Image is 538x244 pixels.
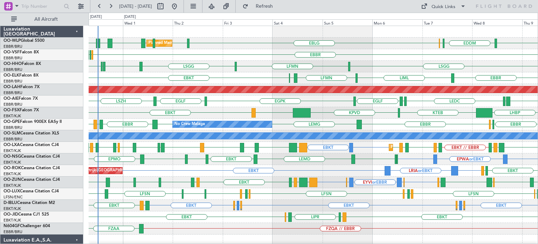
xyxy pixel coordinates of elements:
[4,178,60,182] a: OO-ZUNCessna Citation CJ4
[4,108,20,112] span: OO-FSX
[4,201,55,205] a: D-IBLUCessna Citation M2
[432,4,455,11] div: Quick Links
[4,85,40,89] a: OO-LAHFalcon 7X
[4,55,22,61] a: EBBR/BRU
[391,142,473,153] div: Planned Maint Kortrijk-[GEOGRAPHIC_DATA]
[4,131,59,136] a: OO-SLMCessna Citation XLS
[4,79,22,84] a: EBBR/BRU
[4,166,60,170] a: OO-ROKCessna Citation CJ4
[4,113,21,119] a: EBKT/KJK
[4,102,22,107] a: EBBR/BRU
[4,154,21,159] span: OO-NSG
[472,19,522,26] div: Wed 8
[4,148,21,153] a: EBKT/KJK
[124,14,136,20] div: [DATE]
[4,73,39,78] a: OO-ELKFalcon 8X
[4,218,21,223] a: EBKT/KJK
[273,19,323,26] div: Sat 4
[4,97,38,101] a: OO-AIEFalcon 7X
[4,50,39,54] a: OO-VSFFalcon 8X
[4,160,21,165] a: EBKT/KJK
[119,3,152,9] span: [DATE] - [DATE]
[323,19,373,26] div: Sun 5
[422,19,473,26] div: Tue 7
[4,85,20,89] span: OO-LAH
[4,131,20,136] span: OO-SLM
[4,189,20,193] span: OO-LUX
[4,154,60,159] a: OO-NSGCessna Citation CJ4
[61,165,137,176] div: AOG Maint Kortrijk-[GEOGRAPHIC_DATA]
[4,67,22,72] a: EBBR/BRU
[4,224,50,228] a: N604GFChallenger 604
[8,14,76,25] button: All Aircraft
[250,4,279,9] span: Refresh
[4,108,39,112] a: OO-FSXFalcon 7X
[223,19,273,26] div: Fri 3
[4,201,17,205] span: D-IBLU
[372,19,422,26] div: Mon 6
[4,39,21,43] span: OO-WLP
[4,62,41,66] a: OO-HHOFalcon 8X
[4,229,22,235] a: EBBR/BRU
[4,120,62,124] a: OO-GPEFalcon 900EX EASy II
[4,137,22,142] a: EBBR/BRU
[123,19,173,26] div: Wed 1
[4,189,59,193] a: OO-LUXCessna Citation CJ4
[4,44,22,49] a: EBBR/BRU
[90,14,102,20] div: [DATE]
[4,62,22,66] span: OO-HHO
[4,143,20,147] span: OO-LXA
[4,120,20,124] span: OO-GPE
[4,73,19,78] span: OO-ELK
[173,19,223,26] div: Thu 2
[239,1,281,12] button: Refresh
[4,50,20,54] span: OO-VSF
[4,143,59,147] a: OO-LXACessna Citation CJ4
[4,97,19,101] span: OO-AIE
[174,119,205,130] div: No Crew Malaga
[4,171,21,177] a: EBKT/KJK
[4,224,20,228] span: N604GF
[4,39,44,43] a: OO-WLPGlobal 5500
[4,90,22,95] a: EBBR/BRU
[4,178,21,182] span: OO-ZUN
[418,1,469,12] button: Quick Links
[4,183,21,188] a: EBKT/KJK
[4,166,21,170] span: OO-ROK
[4,125,22,130] a: EBBR/BRU
[18,17,74,22] span: All Aircraft
[4,212,18,217] span: OO-JID
[4,194,23,200] a: LFSN/ENC
[4,206,21,211] a: EBKT/KJK
[149,38,199,48] div: Planned Maint Milan (Linate)
[4,212,49,217] a: OO-JIDCessna CJ1 525
[73,19,123,26] div: Tue 30
[21,1,62,12] input: Trip Number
